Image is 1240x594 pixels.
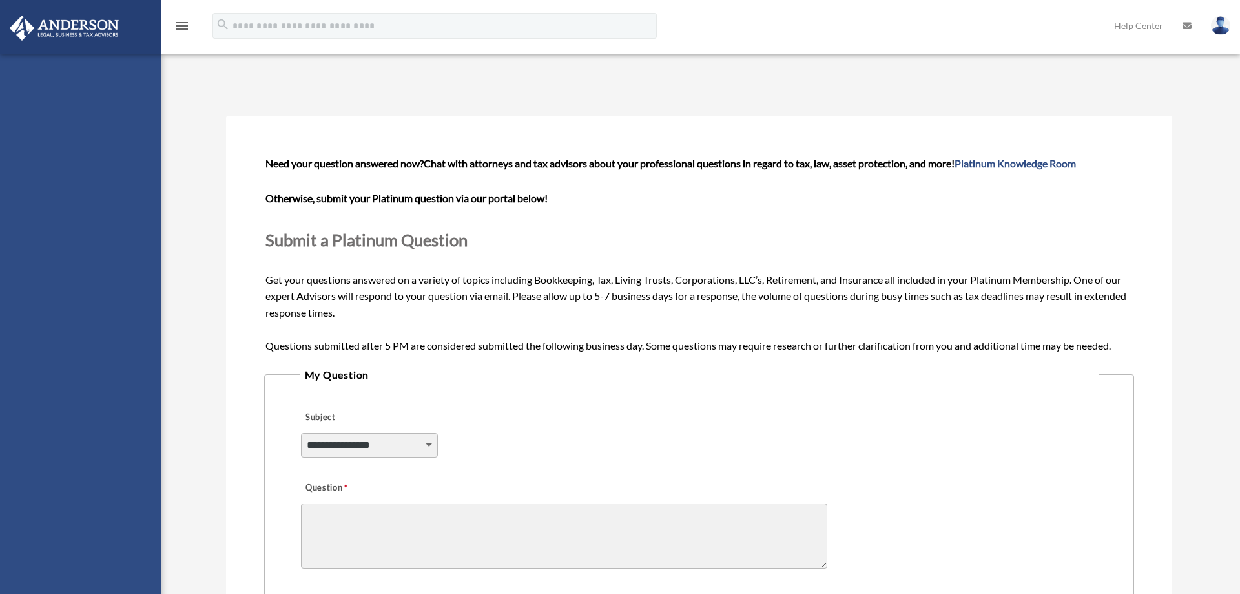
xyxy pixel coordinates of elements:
[301,408,424,427] label: Subject
[216,17,230,32] i: search
[265,157,1133,352] span: Get your questions answered on a variety of topics including Bookkeeping, Tax, Living Trusts, Cor...
[265,157,424,169] span: Need your question answered now?
[265,230,468,249] span: Submit a Platinum Question
[955,157,1076,169] a: Platinum Knowledge Room
[1211,16,1230,35] img: User Pic
[301,480,401,498] label: Question
[174,18,190,34] i: menu
[300,366,1099,384] legend: My Question
[424,157,1076,169] span: Chat with attorneys and tax advisors about your professional questions in regard to tax, law, ass...
[6,16,123,41] img: Anderson Advisors Platinum Portal
[265,192,548,204] b: Otherwise, submit your Platinum question via our portal below!
[174,23,190,34] a: menu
